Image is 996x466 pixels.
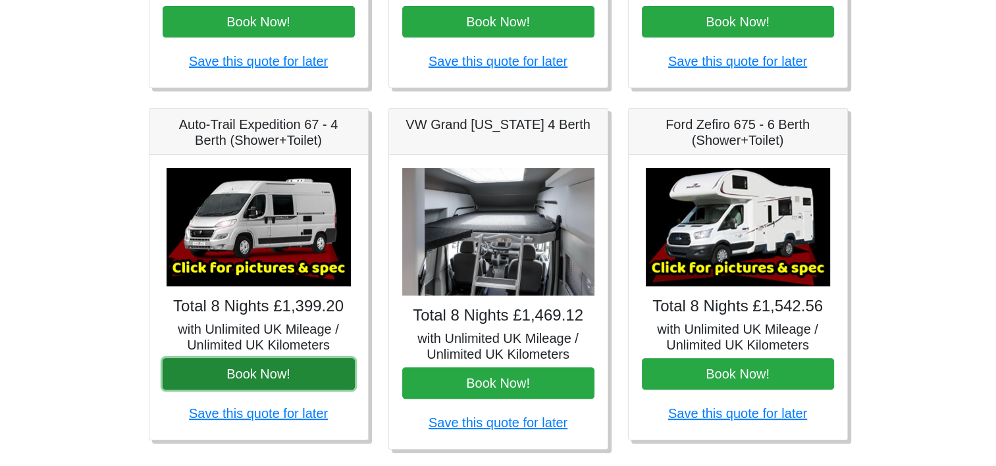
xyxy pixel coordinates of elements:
[402,306,594,325] h4: Total 8 Nights £1,469.12
[646,168,830,286] img: Ford Zefiro 675 - 6 Berth (Shower+Toilet)
[402,116,594,132] h5: VW Grand [US_STATE] 4 Berth
[642,358,834,390] button: Book Now!
[429,54,567,68] a: Save this quote for later
[163,358,355,390] button: Book Now!
[189,54,328,68] a: Save this quote for later
[429,415,567,430] a: Save this quote for later
[163,116,355,148] h5: Auto-Trail Expedition 67 - 4 Berth (Shower+Toilet)
[668,406,807,421] a: Save this quote for later
[402,367,594,399] button: Book Now!
[402,168,594,296] img: VW Grand California 4 Berth
[163,321,355,353] h5: with Unlimited UK Mileage / Unlimited UK Kilometers
[402,330,594,362] h5: with Unlimited UK Mileage / Unlimited UK Kilometers
[402,6,594,38] button: Book Now!
[642,297,834,316] h4: Total 8 Nights £1,542.56
[642,321,834,353] h5: with Unlimited UK Mileage / Unlimited UK Kilometers
[189,406,328,421] a: Save this quote for later
[642,6,834,38] button: Book Now!
[642,116,834,148] h5: Ford Zefiro 675 - 6 Berth (Shower+Toilet)
[163,6,355,38] button: Book Now!
[668,54,807,68] a: Save this quote for later
[163,297,355,316] h4: Total 8 Nights £1,399.20
[167,168,351,286] img: Auto-Trail Expedition 67 - 4 Berth (Shower+Toilet)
